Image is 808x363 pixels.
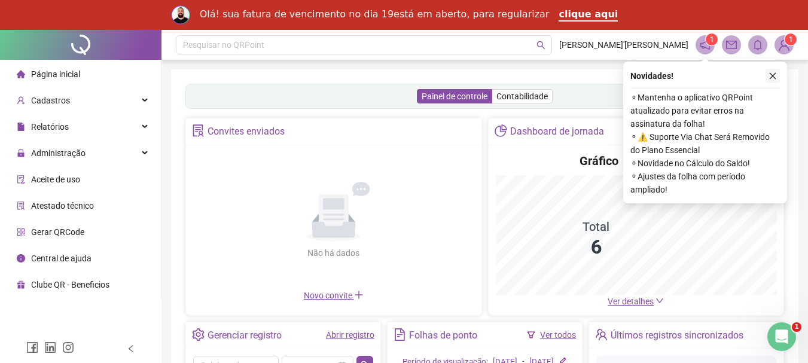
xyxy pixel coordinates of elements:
span: Atestado técnico [31,201,94,211]
img: 82813 [775,36,793,54]
span: filter [527,331,535,339]
span: facebook [26,341,38,353]
span: Novo convite [304,291,364,300]
div: Olá! sua fatura de vencimento no dia 19está em aberto, para regularizar [200,8,550,20]
span: Novidades ! [630,69,673,83]
span: ⚬ Novidade no Cálculo do Saldo! [630,157,780,170]
span: Relatórios [31,122,69,132]
div: Não há dados [279,246,389,260]
span: down [655,297,664,305]
span: pie-chart [495,124,507,137]
span: user-add [17,96,25,105]
span: 1 [789,35,793,44]
span: Aceite de uso [31,175,80,184]
span: audit [17,175,25,184]
span: notification [700,39,711,50]
span: Central de ajuda [31,254,92,263]
a: Abrir registro [326,330,374,340]
span: qrcode [17,228,25,236]
span: file [17,123,25,131]
span: ⚬ ⚠️ Suporte Via Chat Será Removido do Plano Essencial [630,130,780,157]
span: gift [17,280,25,289]
span: Página inicial [31,69,80,79]
img: Profile image for Rodolfo [171,5,190,25]
span: 1 [710,35,714,44]
div: Dashboard de jornada [510,121,604,142]
span: instagram [62,341,74,353]
span: linkedin [44,341,56,353]
span: plus [354,290,364,300]
span: Gerar QRCode [31,227,84,237]
span: bell [752,39,763,50]
span: info-circle [17,254,25,263]
span: close [769,72,777,80]
span: 1 [792,322,801,332]
a: Ver todos [540,330,576,340]
sup: Atualize o seu contato no menu Meus Dados [785,33,797,45]
div: Convites enviados [208,121,285,142]
span: Clube QR - Beneficios [31,280,109,289]
span: search [536,41,545,50]
span: Cadastros [31,96,70,105]
sup: 1 [706,33,718,45]
a: Ver detalhes down [608,297,664,306]
iframe: Intercom live chat [767,322,796,351]
span: ⚬ Ajustes da folha com período ampliado! [630,170,780,196]
div: Gerenciar registro [208,325,282,346]
span: left [127,344,135,353]
span: lock [17,149,25,157]
span: Ver detalhes [608,297,654,306]
span: ⚬ Mantenha o aplicativo QRPoint atualizado para evitar erros na assinatura da folha! [630,91,780,130]
span: Painel de controle [422,91,487,101]
div: Últimos registros sincronizados [611,325,743,346]
span: setting [192,328,205,341]
span: Administração [31,148,86,158]
span: Contabilidade [496,91,548,101]
div: Folhas de ponto [409,325,477,346]
span: solution [192,124,205,137]
span: team [595,328,608,341]
h4: Gráfico [580,152,618,169]
span: [PERSON_NAME]'[PERSON_NAME] [559,38,688,51]
span: file-text [394,328,406,341]
a: clique aqui [559,8,618,22]
span: solution [17,202,25,210]
span: home [17,70,25,78]
span: mail [726,39,737,50]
